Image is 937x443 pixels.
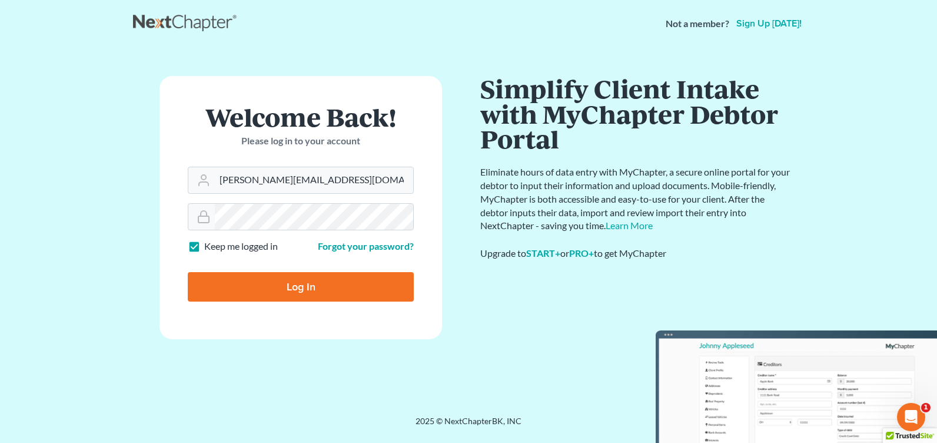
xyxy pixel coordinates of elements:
[133,415,804,437] div: 2025 © NextChapterBK, INC
[215,167,413,193] input: Email Address
[188,104,414,130] h1: Welcome Back!
[480,247,792,260] div: Upgrade to or to get MyChapter
[188,134,414,148] p: Please log in to your account
[921,403,931,412] span: 1
[734,19,804,28] a: Sign up [DATE]!
[318,240,414,252] a: Forgot your password?
[526,247,560,259] a: START+
[569,247,594,259] a: PRO+
[480,166,792,233] p: Eliminate hours of data entry with MyChapter, a secure online portal for your debtor to input the...
[606,220,653,231] a: Learn More
[897,403,925,431] iframe: Intercom live chat
[188,272,414,302] input: Log In
[204,240,278,253] label: Keep me logged in
[480,76,792,151] h1: Simplify Client Intake with MyChapter Debtor Portal
[666,17,729,31] strong: Not a member?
